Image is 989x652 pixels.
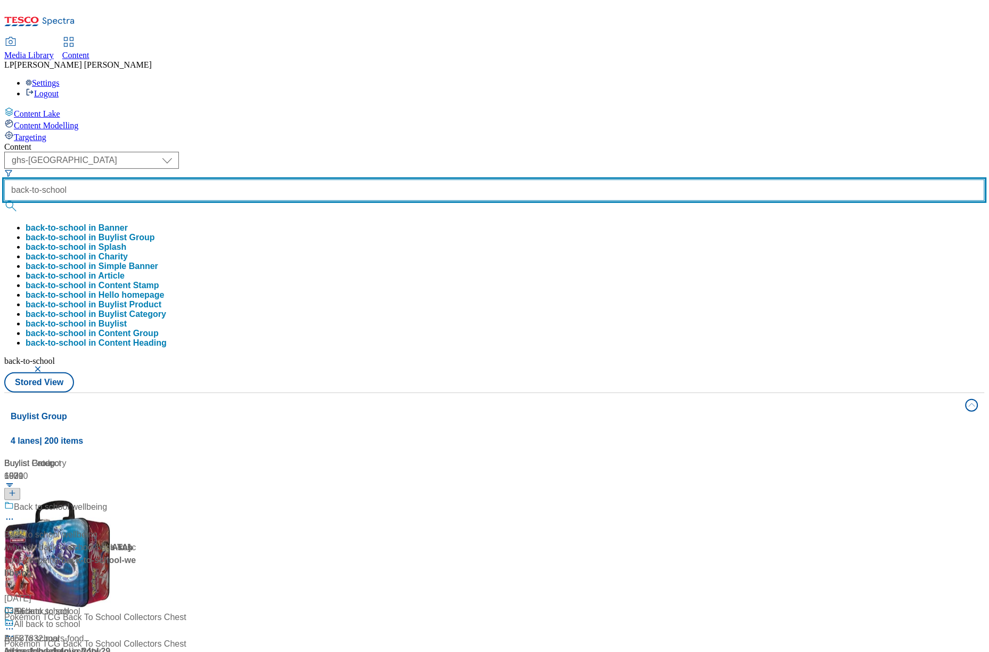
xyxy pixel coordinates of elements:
[26,329,159,338] div: back-to-school in
[26,281,159,290] button: back-to-school in Content Stamp
[4,556,136,577] span: / back-to-school-wellbeing
[26,329,159,338] button: back-to-school in Content Group
[4,543,136,565] span: / back-to-school-wellbeing
[4,60,14,69] span: LP
[99,281,159,290] span: Content Stamp
[26,309,166,319] button: back-to-school in Buylist Category
[4,107,985,119] a: Content Lake
[4,51,54,60] span: Media Library
[26,233,155,242] button: back-to-school in Buylist Group
[26,290,164,300] button: back-to-school in Hello homepage
[26,252,128,262] button: back-to-school in Charity
[26,233,155,242] div: back-to-school in
[26,242,126,252] button: back-to-school in Splash
[26,271,125,281] button: back-to-school in Article
[14,121,78,130] span: Content Modelling
[14,618,80,631] div: All back to school
[4,119,985,131] a: Content Modelling
[14,133,46,142] span: Targeting
[4,470,137,483] div: 1539
[4,131,985,142] a: Targeting
[4,372,74,393] button: Stored View
[14,109,60,118] span: Content Lake
[62,51,89,60] span: Content
[11,436,83,445] span: 4 lanes | 200 items
[4,611,186,624] div: Pokémon TCG Back To School Collectors Chest
[26,89,59,98] a: Logout
[4,180,985,201] input: Search
[4,605,137,618] div: 03:56 am
[4,38,54,60] a: Media Library
[4,528,97,541] div: Back to school wellbeing
[4,592,137,605] div: [DATE]
[4,457,357,470] div: Buylist Product
[26,78,60,87] a: Settings
[4,142,985,152] div: Content
[4,356,55,365] span: back-to-school
[4,470,357,483] div: 10000
[26,281,159,290] div: back-to-school in
[26,319,127,329] button: back-to-school in Buylist
[26,262,158,271] button: back-to-school in Simple Banner
[14,60,152,69] span: [PERSON_NAME] [PERSON_NAME]
[26,223,128,233] button: back-to-school in Banner
[26,338,167,348] button: back-to-school in Content Heading
[4,543,94,552] span: / whoosh-back-to-school
[99,233,155,242] span: Buylist Group
[11,410,959,423] h4: Buylist Group
[99,329,159,338] span: Content Group
[26,300,161,309] button: back-to-school in Buylist Product
[14,501,107,514] div: Back to school wellbeing
[4,457,137,470] div: Buylist Category
[62,38,89,60] a: Content
[4,393,985,453] button: Buylist Group4 lanes| 200 items
[4,169,13,177] svg: Search Filters
[4,638,186,651] div: Pokémon TCG Back To School Collectors Chest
